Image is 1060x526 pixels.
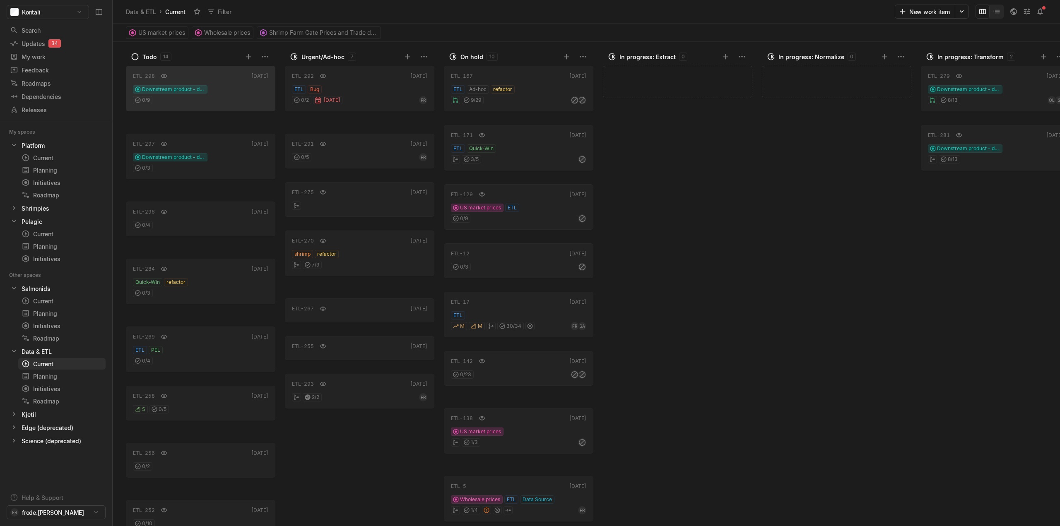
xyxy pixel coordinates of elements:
div: Current [22,297,102,305]
span: 0 / 5 [159,406,166,413]
div: ETL-17 [451,298,470,306]
a: ETL-267[DATE] [285,298,434,322]
div: Updates [10,39,102,48]
div: Data & ETL [22,347,52,356]
div: ETL-129[DATE]US market pricesETL0/9 [444,182,593,232]
div: Pelagic [7,216,106,227]
div: Edge (deprecated) [22,423,73,432]
span: ETL [453,86,463,93]
a: ETL-291[DATE]0/5FR [285,134,434,168]
span: ETL [508,204,517,211]
a: Roadmap [18,189,106,201]
div: ETL-281 [928,132,950,139]
a: Current [18,152,106,163]
a: ETL-255[DATE] [285,336,434,360]
a: Data & ETL [7,346,106,357]
a: Updates34 [7,37,106,50]
div: Initiatives [22,255,102,263]
div: Planning [22,166,102,175]
a: Planning [18,307,106,319]
div: ETL-292 [292,72,314,80]
div: ETL-292[DATE]ETLBug0/2[DATE]FR [285,63,434,114]
span: 0 / 23 [460,371,471,378]
span: refactor [317,250,336,258]
div: ETL-142[DATE]0/23 [444,348,593,388]
span: Bug [310,86,319,93]
div: ETL-297[DATE]Downstream product - data sources0/3 [126,131,275,182]
button: Kontali [7,5,89,19]
div: ETL-298 [133,72,155,80]
div: [DATE] [251,392,268,400]
div: 34 [48,39,61,48]
span: frode.[PERSON_NAME] [22,508,84,517]
div: ETL-298[DATE]Downstream product - data sources0/9 [126,63,275,114]
div: Initiatives [22,178,102,187]
a: ETL-256[DATE]0/2 [126,443,275,478]
div: [DATE] [569,358,586,365]
div: On hold [460,53,483,61]
div: Current [22,360,102,368]
div: [DATE] [251,72,268,80]
div: Science (deprecated) [7,435,106,447]
div: ETL-291[DATE]0/5FR [285,131,434,171]
div: Data & ETL [126,7,156,16]
span: 0 / 3 [142,289,150,297]
div: ETL-269[DATE]ETLPEL0/4 [126,324,275,375]
a: Current [18,228,106,240]
div: ETL-142 [451,358,473,365]
div: [DATE] [569,72,586,80]
a: Initiatives [18,320,106,331]
div: ETL-284 [133,265,155,273]
button: Change to mode board_view [976,5,990,19]
div: 14 [160,53,171,61]
div: ETL-297 [133,140,155,148]
div: Platform [22,141,45,150]
span: FR [421,153,425,161]
div: [DATE] [569,250,586,257]
div: grid [126,63,279,526]
span: refactor [493,86,512,93]
div: Help & Support [22,493,63,502]
button: FRfrode.[PERSON_NAME] [7,505,106,519]
a: Salmonids [7,283,106,294]
div: Planning [22,242,102,251]
span: 0 / 3 [460,263,468,271]
div: ETL-258[DATE]S0/5 [126,383,275,423]
a: ETL-171[DATE]ETLQuick-Win3/5 [444,125,593,171]
div: [DATE] [569,132,586,139]
div: ETL-255[DATE] [285,334,434,363]
div: ETL-12 [451,250,470,257]
div: ETL-269 [133,333,155,341]
a: ETL-142[DATE]0/23 [444,351,593,386]
a: Initiatives [18,253,106,264]
div: 0 [679,53,687,61]
a: ETL-167[DATE]ETLAd-hocrefactor9/29 [444,66,593,111]
div: In progress: Normalize [778,53,844,61]
button: Filter [204,5,236,18]
a: ETL-292[DATE]ETLBug0/2[DATE]FR [285,66,434,111]
div: Shrimpies [22,204,49,213]
div: ETL-167 [451,72,473,80]
span: M [478,322,482,330]
div: My spaces [9,128,45,136]
div: grid [285,63,438,526]
span: PEL [151,346,160,354]
span: 0 / 3 [142,164,150,172]
button: New work item [895,5,955,19]
div: Edge (deprecated) [7,422,106,433]
a: Kjetil [7,408,106,420]
a: ETL-293[DATE]2/2FR [285,374,434,408]
span: 7 / 9 [312,261,319,269]
div: [DATE] [410,237,427,245]
div: Search [10,26,102,35]
div: [DATE] [410,343,427,350]
div: ETL-258 [133,392,155,400]
span: 3 / 5 [471,156,479,163]
a: Initiatives [18,383,106,394]
span: FR [580,506,584,514]
span: FR [572,322,577,330]
a: Feedback [7,64,106,76]
span: 8 / 13 [948,96,958,104]
div: ETL-12[DATE]0/3 [444,241,593,281]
